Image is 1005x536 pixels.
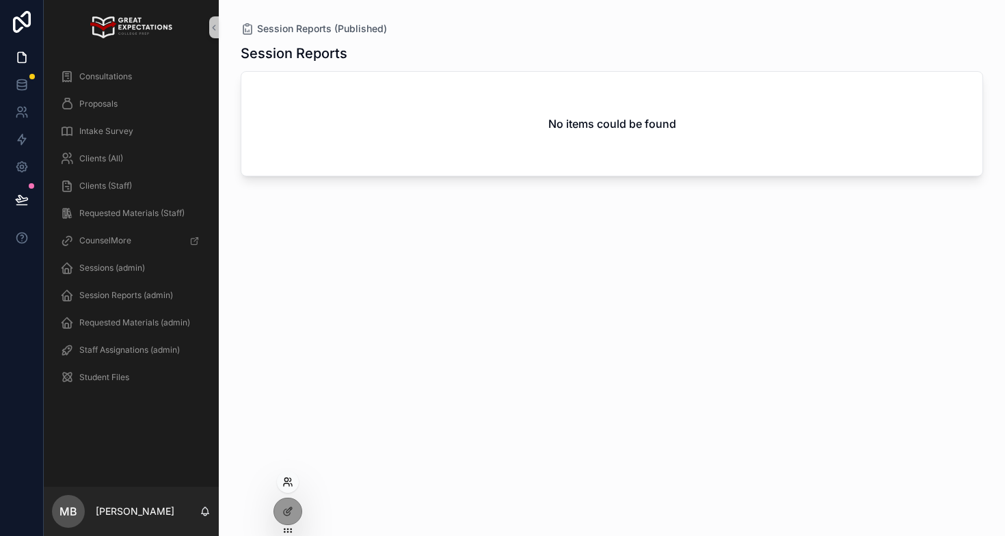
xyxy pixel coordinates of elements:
[52,365,211,390] a: Student Files
[79,208,185,219] span: Requested Materials (Staff)
[90,16,172,38] img: App logo
[548,116,676,132] h2: No items could be found
[241,44,347,63] h1: Session Reports
[257,22,387,36] span: Session Reports (Published)
[241,22,387,36] a: Session Reports (Published)
[79,345,180,356] span: Staff Assignations (admin)
[79,180,132,191] span: Clients (Staff)
[52,174,211,198] a: Clients (Staff)
[52,228,211,253] a: CounselMore
[52,119,211,144] a: Intake Survey
[96,505,174,518] p: [PERSON_NAME]
[44,55,219,407] div: scrollable content
[79,98,118,109] span: Proposals
[59,503,77,520] span: MB
[52,256,211,280] a: Sessions (admin)
[52,146,211,171] a: Clients (All)
[52,92,211,116] a: Proposals
[79,235,131,246] span: CounselMore
[52,201,211,226] a: Requested Materials (Staff)
[52,310,211,335] a: Requested Materials (admin)
[79,317,190,328] span: Requested Materials (admin)
[52,338,211,362] a: Staff Assignations (admin)
[79,153,123,164] span: Clients (All)
[79,71,132,82] span: Consultations
[79,263,145,273] span: Sessions (admin)
[79,290,173,301] span: Session Reports (admin)
[52,283,211,308] a: Session Reports (admin)
[79,126,133,137] span: Intake Survey
[52,64,211,89] a: Consultations
[79,372,129,383] span: Student Files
